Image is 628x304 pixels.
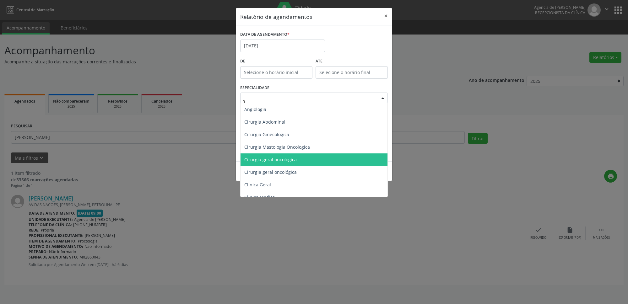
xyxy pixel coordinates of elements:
[244,119,285,125] span: Cirurgia Abdominal
[244,182,271,188] span: Clinica Geral
[316,66,388,79] input: Selecione o horário final
[244,131,289,137] span: Cirurgia Ginecologica
[380,8,392,24] button: Close
[244,169,297,175] span: Cirurgia geral oncológica
[244,106,266,112] span: Angiologia
[244,194,275,200] span: Clinica Medica
[316,56,388,66] label: ATÉ
[240,40,325,52] input: Selecione uma data ou intervalo
[240,83,269,93] label: ESPECIALIDADE
[240,13,312,21] h5: Relatório de agendamentos
[244,157,297,163] span: Cirurgia geral oncológica
[240,66,312,79] input: Selecione o horário inicial
[242,95,375,107] input: Seleciona uma especialidade
[240,56,312,66] label: De
[244,144,310,150] span: Cirurgia Mastologia Oncologica
[240,30,290,40] label: DATA DE AGENDAMENTO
